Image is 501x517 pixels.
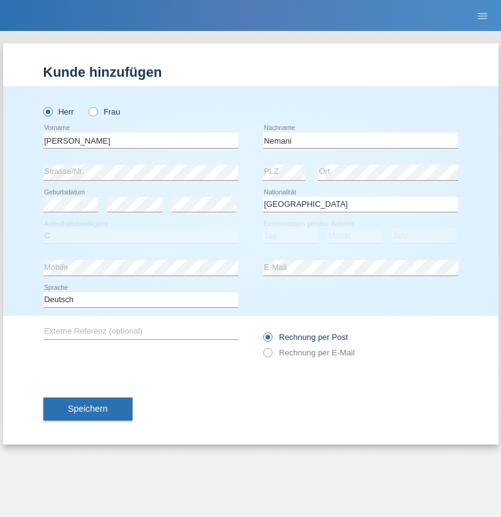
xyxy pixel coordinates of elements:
input: Frau [89,107,97,115]
label: Rechnung per Post [263,332,348,342]
input: Rechnung per Post [263,332,271,348]
a: menu [470,12,495,19]
input: Herr [43,107,51,115]
h1: Kunde hinzufügen [43,64,458,80]
button: Speichern [43,398,133,421]
i: menu [476,10,489,22]
label: Herr [43,107,74,116]
label: Frau [89,107,120,116]
span: Speichern [68,404,108,414]
label: Rechnung per E-Mail [263,348,355,357]
input: Rechnung per E-Mail [263,348,271,363]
